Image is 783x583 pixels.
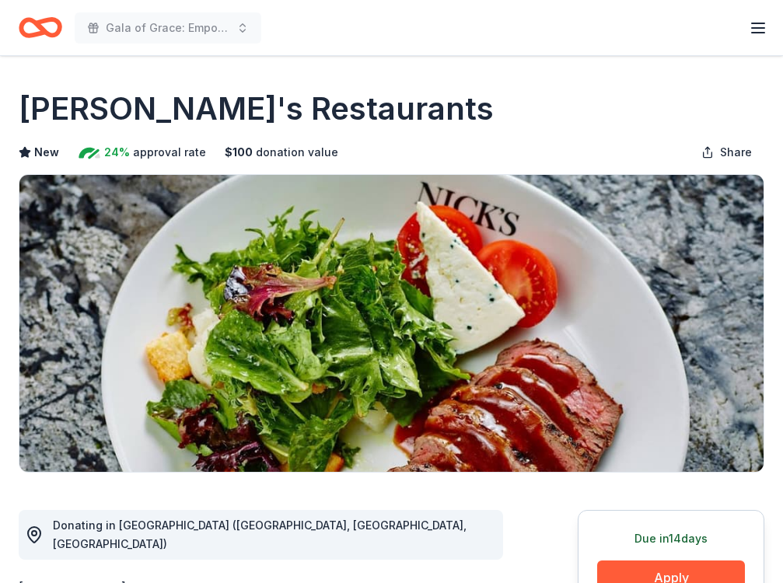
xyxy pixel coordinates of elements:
[104,143,130,162] span: 24%
[19,9,62,46] a: Home
[133,143,206,162] span: approval rate
[53,518,467,550] span: Donating in [GEOGRAPHIC_DATA] ([GEOGRAPHIC_DATA], [GEOGRAPHIC_DATA], [GEOGRAPHIC_DATA])
[75,12,261,44] button: Gala of Grace: Empowering Futures for El Porvenir
[34,143,59,162] span: New
[689,137,764,168] button: Share
[19,87,494,131] h1: [PERSON_NAME]'s Restaurants
[256,143,338,162] span: donation value
[106,19,230,37] span: Gala of Grace: Empowering Futures for El Porvenir
[19,175,764,472] img: Image for Nick's Restaurants
[720,143,752,162] span: Share
[597,529,745,548] div: Due in 14 days
[225,143,253,162] span: $ 100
